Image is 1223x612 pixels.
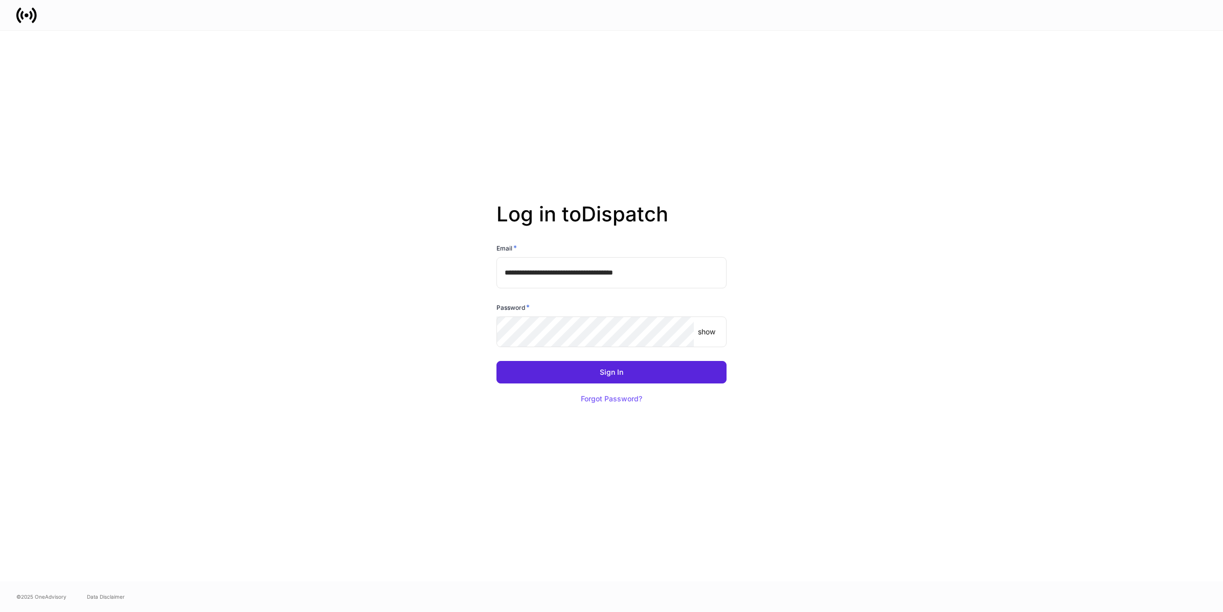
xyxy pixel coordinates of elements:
[87,593,125,601] a: Data Disclaimer
[496,243,517,253] h6: Email
[581,395,642,402] div: Forgot Password?
[16,593,66,601] span: © 2025 OneAdvisory
[496,202,727,243] h2: Log in to Dispatch
[600,369,623,376] div: Sign In
[568,388,655,410] button: Forgot Password?
[698,327,715,337] p: show
[496,361,727,383] button: Sign In
[496,302,530,312] h6: Password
